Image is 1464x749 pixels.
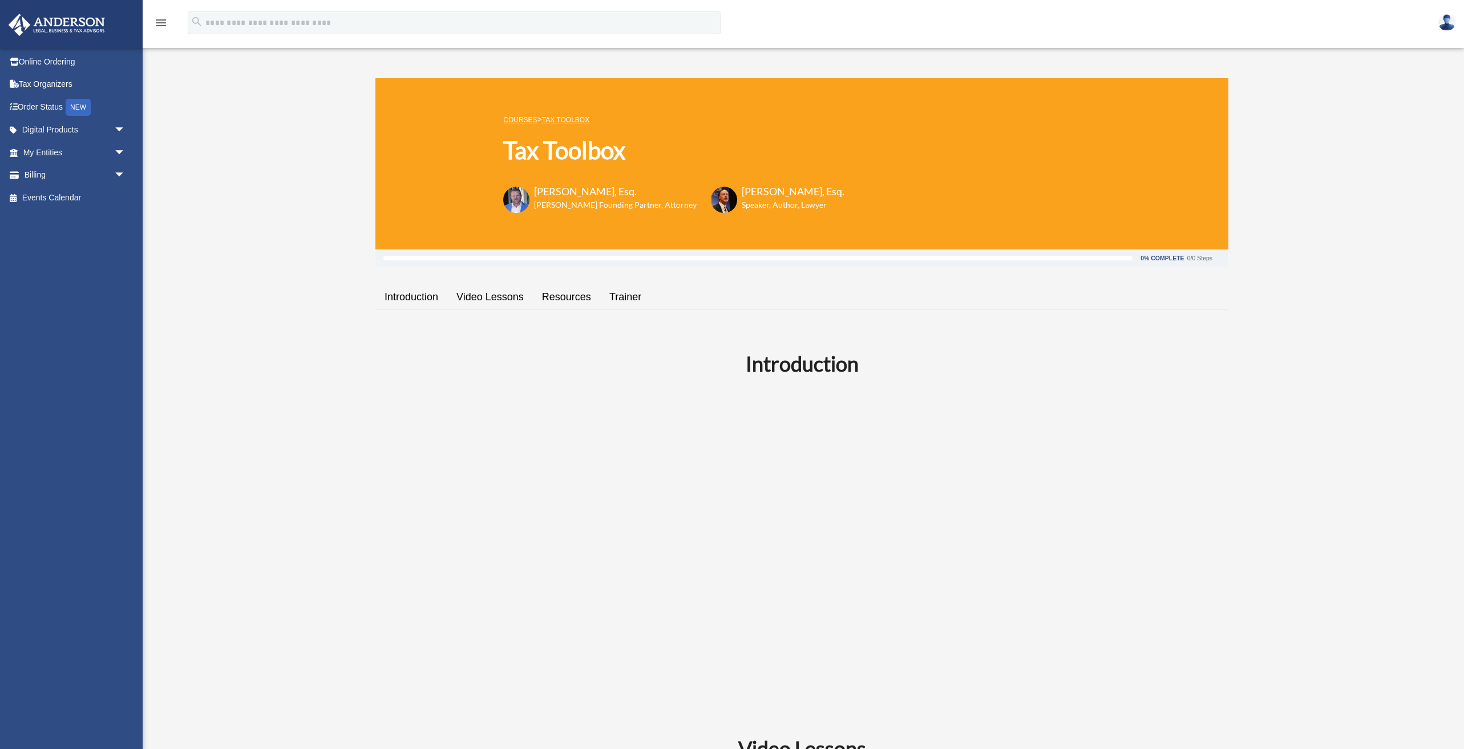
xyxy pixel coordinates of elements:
i: menu [154,16,168,30]
a: Resources [533,281,600,313]
h1: Tax Toolbox [503,134,844,167]
div: 0/0 Steps [1187,255,1212,261]
a: Online Ordering [8,50,143,73]
iframe: Introduction to the Tax Toolbox [517,399,1087,720]
a: Introduction [375,281,447,313]
img: User Pic [1438,14,1455,31]
span: arrow_drop_down [114,119,137,142]
p: > [503,112,844,127]
i: search [191,15,203,28]
a: My Entitiesarrow_drop_down [8,141,143,164]
a: Tax Toolbox [542,116,589,124]
div: 0% Complete [1141,255,1184,261]
h2: Introduction [382,349,1222,378]
img: Anderson Advisors Platinum Portal [5,14,108,36]
a: Video Lessons [447,281,533,313]
div: NEW [66,99,91,116]
h6: Speaker, Author, Lawyer [742,199,830,211]
img: Scott-Estill-Headshot.png [711,187,737,213]
a: Events Calendar [8,186,143,209]
a: menu [154,20,168,30]
a: COURSES [503,116,537,124]
h3: [PERSON_NAME], Esq. [742,184,844,199]
span: arrow_drop_down [114,141,137,164]
span: arrow_drop_down [114,164,137,187]
a: Billingarrow_drop_down [8,164,143,187]
img: Toby-circle-head.png [503,187,529,213]
a: Tax Organizers [8,73,143,96]
h6: [PERSON_NAME] Founding Partner, Attorney [534,199,697,211]
a: Trainer [600,281,650,313]
h3: [PERSON_NAME], Esq. [534,184,697,199]
a: Digital Productsarrow_drop_down [8,119,143,142]
a: Order StatusNEW [8,95,143,119]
